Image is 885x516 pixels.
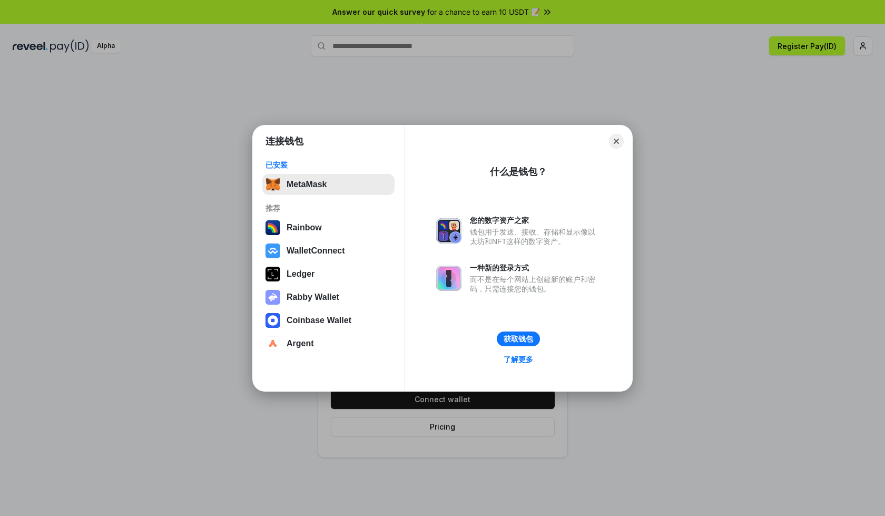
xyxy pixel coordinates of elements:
[470,275,601,294] div: 而不是在每个网站上创建新的账户和密码，只需连接您的钱包。
[265,160,391,170] div: 已安装
[265,290,280,305] img: svg+xml,%3Csvg%20xmlns%3D%22http%3A%2F%2Fwww.w3.org%2F2000%2Fsvg%22%20fill%3D%22none%22%20viewBox...
[470,227,601,246] div: 钱包用于发送、接收、存储和显示像以太坊和NFT这样的数字资产。
[287,246,345,256] div: WalletConnect
[436,218,461,244] img: svg+xml,%3Csvg%20xmlns%3D%22http%3A%2F%2Fwww.w3.org%2F2000%2Fsvg%22%20fill%3D%22none%22%20viewBox...
[470,263,601,272] div: 一种新的登录方式
[490,165,547,178] div: 什么是钱包？
[497,353,539,366] a: 了解更多
[262,333,395,354] button: Argent
[265,203,391,213] div: 推荐
[287,316,351,325] div: Coinbase Wallet
[262,264,395,285] button: Ledger
[287,293,339,302] div: Rabby Wallet
[265,267,280,281] img: svg+xml,%3Csvg%20xmlns%3D%22http%3A%2F%2Fwww.w3.org%2F2000%2Fsvg%22%20width%3D%2228%22%20height%3...
[504,355,533,364] div: 了解更多
[262,287,395,308] button: Rabby Wallet
[609,134,624,149] button: Close
[287,180,327,189] div: MetaMask
[287,339,314,348] div: Argent
[436,266,461,291] img: svg+xml,%3Csvg%20xmlns%3D%22http%3A%2F%2Fwww.w3.org%2F2000%2Fsvg%22%20fill%3D%22none%22%20viewBox...
[504,334,533,344] div: 获取钱包
[287,269,314,279] div: Ledger
[265,244,280,258] img: svg+xml,%3Csvg%20width%3D%2228%22%20height%3D%2228%22%20viewBox%3D%220%200%2028%2028%22%20fill%3D...
[265,313,280,328] img: svg+xml,%3Csvg%20width%3D%2228%22%20height%3D%2228%22%20viewBox%3D%220%200%2028%2028%22%20fill%3D...
[470,216,601,225] div: 您的数字资产之家
[262,217,395,238] button: Rainbow
[265,336,280,351] img: svg+xml,%3Csvg%20width%3D%2228%22%20height%3D%2228%22%20viewBox%3D%220%200%2028%2028%22%20fill%3D...
[262,240,395,261] button: WalletConnect
[265,220,280,235] img: svg+xml,%3Csvg%20width%3D%22120%22%20height%3D%22120%22%20viewBox%3D%220%200%20120%20120%22%20fil...
[265,135,303,148] h1: 连接钱包
[262,310,395,331] button: Coinbase Wallet
[265,177,280,192] img: svg+xml,%3Csvg%20fill%3D%22none%22%20height%3D%2233%22%20viewBox%3D%220%200%2035%2033%22%20width%...
[497,332,540,346] button: 获取钱包
[262,174,395,195] button: MetaMask
[287,223,322,232] div: Rainbow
